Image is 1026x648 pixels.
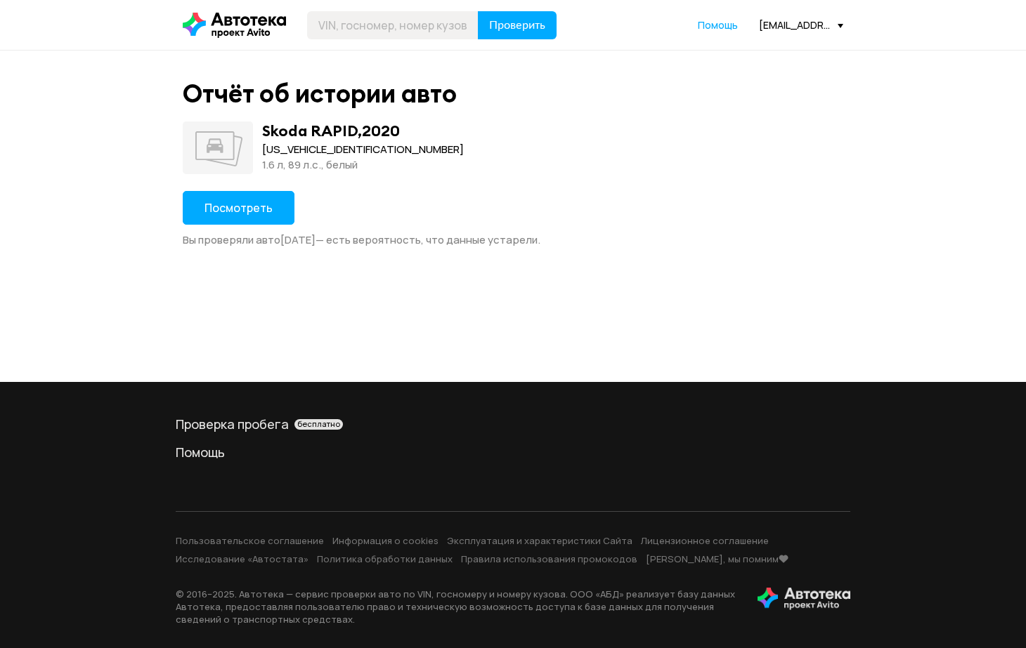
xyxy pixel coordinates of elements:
[262,121,400,140] div: Skoda RAPID , 2020
[698,18,738,32] a: Помощь
[176,553,309,565] a: Исследование «Автостата»
[317,553,453,565] a: Политика обработки данных
[332,534,439,547] a: Информация о cookies
[183,79,457,109] div: Отчёт об истории авто
[176,416,850,432] div: Проверка пробега
[478,11,557,39] button: Проверить
[646,553,788,565] a: [PERSON_NAME], мы помним
[262,157,464,173] div: 1.6 л, 89 л.c., белый
[447,534,632,547] a: Эксплуатация и характеристики Сайта
[641,534,769,547] a: Лицензионное соглашение
[204,200,273,216] span: Посмотреть
[176,588,735,626] p: © 2016– 2025 . Автотека — сервис проверки авто по VIN, госномеру и номеру кузова. ООО «АБД» реали...
[307,11,479,39] input: VIN, госномер, номер кузова
[183,233,843,247] div: Вы проверяли авто [DATE] — есть вероятность, что данные устарели.
[759,18,843,32] div: [EMAIL_ADDRESS][DOMAIN_NAME]
[489,20,545,31] span: Проверить
[176,444,850,461] a: Помощь
[461,553,637,565] a: Правила использования промокодов
[176,416,850,432] a: Проверка пробегабесплатно
[176,534,324,547] a: Пользовательское соглашение
[262,142,464,157] div: [US_VEHICLE_IDENTIFICATION_NUMBER]
[183,191,294,225] button: Посмотреть
[758,588,850,610] img: tWS6KzJlK1XUpy65r7uaHVIs4JI6Dha8Nraz9T2hA03BhoCc4MtbvZCxBLwJIh+mQSIAkLBJpqMoKVdP8sONaFJLCz6I0+pu7...
[297,419,340,429] span: бесплатно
